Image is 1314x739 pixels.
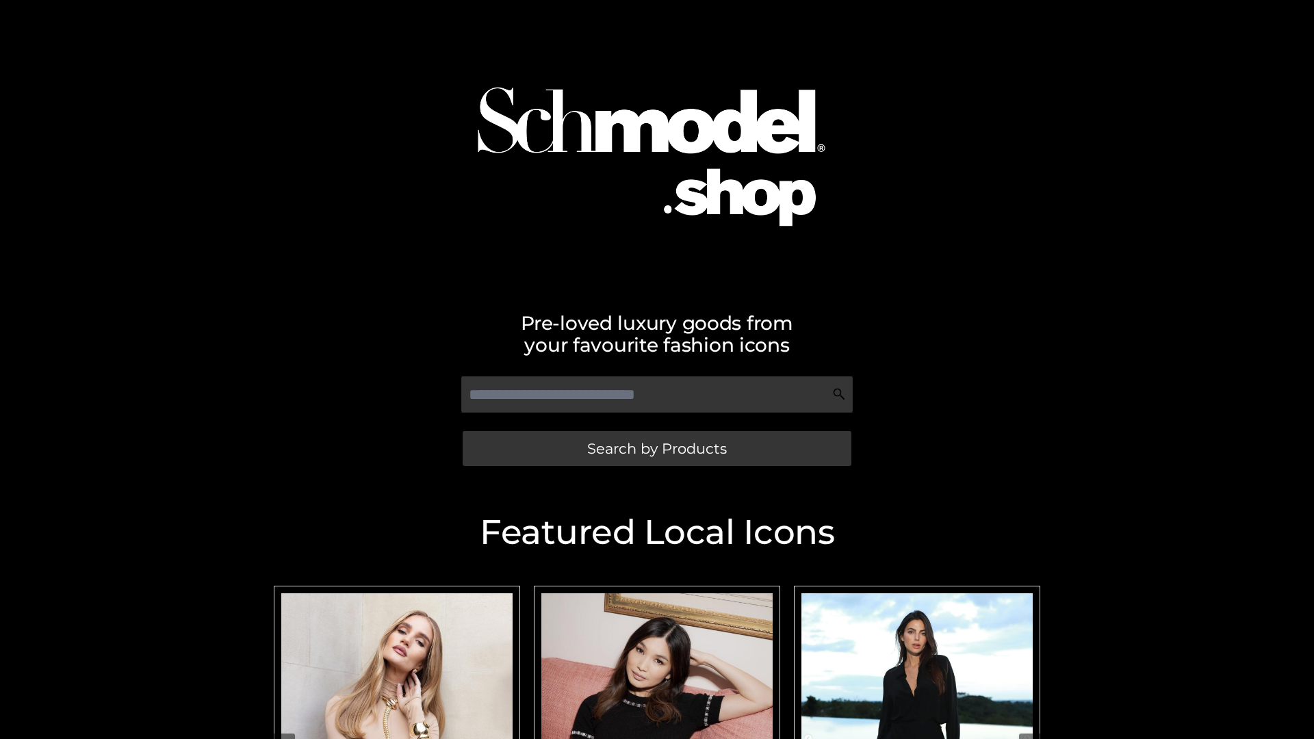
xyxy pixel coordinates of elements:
img: Search Icon [832,387,846,401]
h2: Pre-loved luxury goods from your favourite fashion icons [267,312,1047,356]
span: Search by Products [587,441,727,456]
h2: Featured Local Icons​ [267,515,1047,549]
a: Search by Products [463,431,851,466]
